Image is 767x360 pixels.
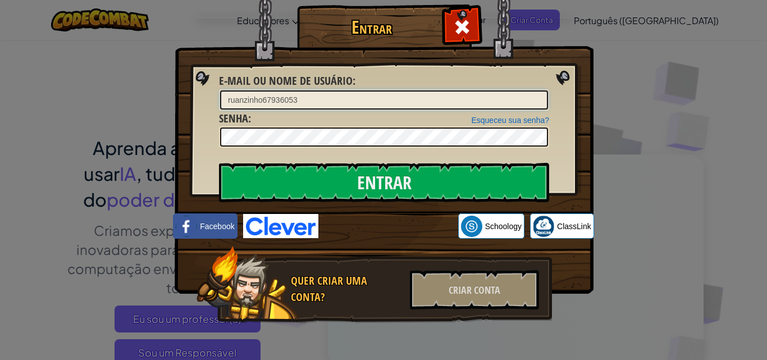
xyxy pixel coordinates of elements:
[351,15,392,39] font: Entrar
[291,273,367,304] font: Quer criar uma conta?
[353,73,355,88] font: :
[219,163,549,202] input: Entrar
[176,216,197,237] img: facebook_small.png
[219,111,248,126] font: Senha
[557,222,591,231] font: ClassLink
[461,216,482,237] img: schoology.png
[200,222,234,231] font: Facebook
[471,116,549,125] a: Esqueceu sua senha?
[533,216,554,237] img: classlink-logo-small.png
[485,222,522,231] font: Schoology
[219,73,353,88] font: E-mail ou nome de usuário
[318,214,458,239] iframe: Botão "Fazer login com o Google"
[243,214,318,238] img: clever-logo-blue.png
[248,111,251,126] font: :
[449,283,500,297] font: Criar Conta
